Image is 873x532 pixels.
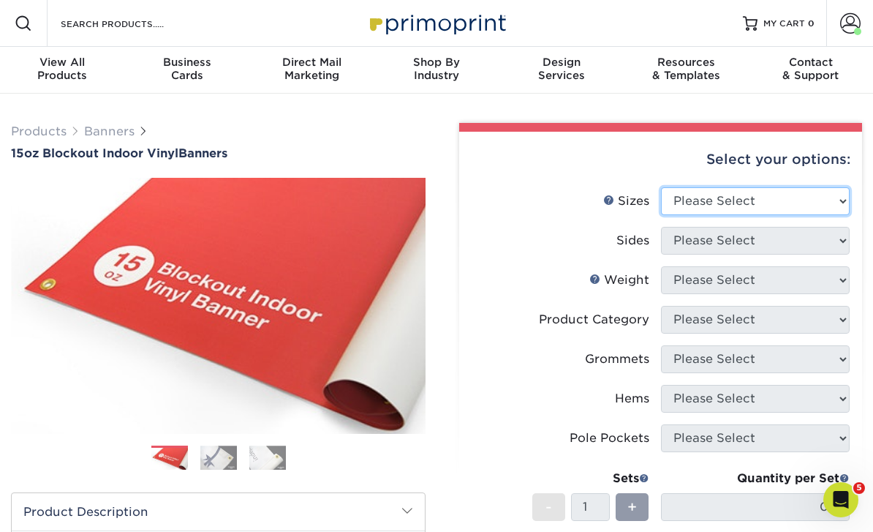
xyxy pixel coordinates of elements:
[603,192,649,210] div: Sizes
[616,232,649,250] div: Sides
[624,56,749,82] div: & Templates
[200,446,237,471] img: Banners 02
[499,56,624,69] span: Design
[4,487,124,527] iframe: Google Customer Reviews
[151,446,188,472] img: Banners 01
[589,271,649,289] div: Weight
[125,47,250,94] a: BusinessCards
[11,124,67,138] a: Products
[249,56,374,69] span: Direct Mail
[624,47,749,94] a: Resources& Templates
[374,56,499,69] span: Shop By
[11,162,426,449] img: 15oz Blockout Indoor Vinyl 01
[661,470,850,487] div: Quantity per Set
[627,496,637,518] span: +
[823,482,858,517] iframe: Intercom live chat
[11,146,426,160] a: 15oz Blockout Indoor VinylBanners
[249,47,374,94] a: Direct MailMarketing
[570,430,649,447] div: Pole Pockets
[763,18,805,30] span: MY CART
[585,351,649,368] div: Grommets
[374,56,499,82] div: Industry
[125,56,250,69] span: Business
[532,470,649,487] div: Sets
[499,56,624,82] div: Services
[374,47,499,94] a: Shop ByIndustry
[249,56,374,82] div: Marketing
[84,124,135,138] a: Banners
[539,311,649,329] div: Product Category
[11,146,178,160] span: 15oz Blockout Indoor Vinyl
[59,15,202,32] input: SEARCH PRODUCTS.....
[499,47,624,94] a: DesignServices
[125,56,250,82] div: Cards
[808,18,815,29] span: 0
[748,56,873,82] div: & Support
[363,7,510,39] img: Primoprint
[853,482,865,494] span: 5
[624,56,749,69] span: Resources
[748,56,873,69] span: Contact
[471,132,850,187] div: Select your options:
[545,496,552,518] span: -
[11,146,426,160] h1: Banners
[615,390,649,408] div: Hems
[12,493,425,531] h2: Product Description
[748,47,873,94] a: Contact& Support
[249,446,286,471] img: Banners 03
